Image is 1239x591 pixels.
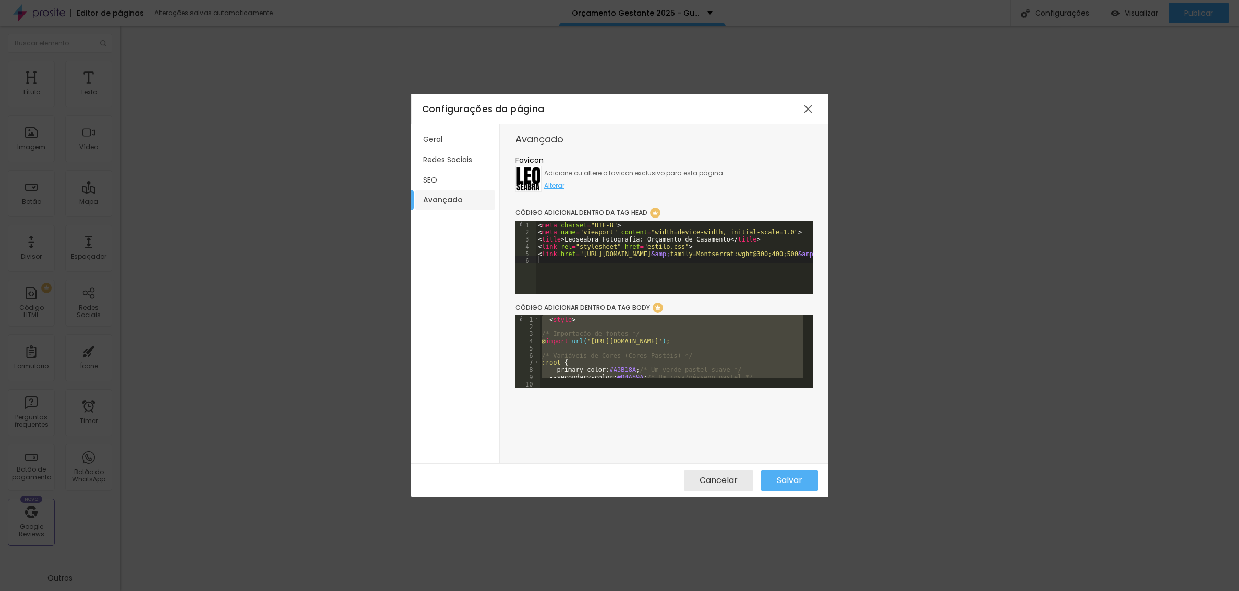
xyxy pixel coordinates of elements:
[684,470,753,491] button: Cancelar
[515,365,540,372] div: 8
[515,372,540,380] div: 9
[516,167,540,191] img: ico-leo_seabra_2022-_2.png
[777,476,802,485] span: Salvar
[515,344,540,351] div: 5
[515,242,536,249] div: 4
[515,322,540,330] div: 2
[515,351,540,358] div: 6
[515,256,536,263] div: 6
[515,227,536,235] div: 2
[515,329,540,336] div: 3
[544,181,564,190] span: Alterar
[761,470,818,491] button: Salvar
[515,235,536,242] div: 3
[515,358,540,365] div: 7
[415,150,495,170] li: Redes Sociais
[422,103,545,115] span: Configurações da página
[415,190,495,210] li: Avançado
[515,303,650,312] span: Código adicionar dentro da tag BODY
[415,171,495,190] li: SEO
[515,315,540,322] div: 1
[515,221,536,228] div: 1
[700,476,738,485] span: Cancelar
[515,336,540,344] div: 4
[515,208,647,217] span: Código adicional dentro da tag HEAD
[544,168,725,178] span: Adicione ou altere o favicon exclusivo para esta página.
[515,249,536,257] div: 5
[515,380,540,387] div: 10
[515,155,544,165] span: Favicon
[515,387,540,394] div: 11
[515,135,813,144] div: Avançado
[415,130,495,149] li: Geral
